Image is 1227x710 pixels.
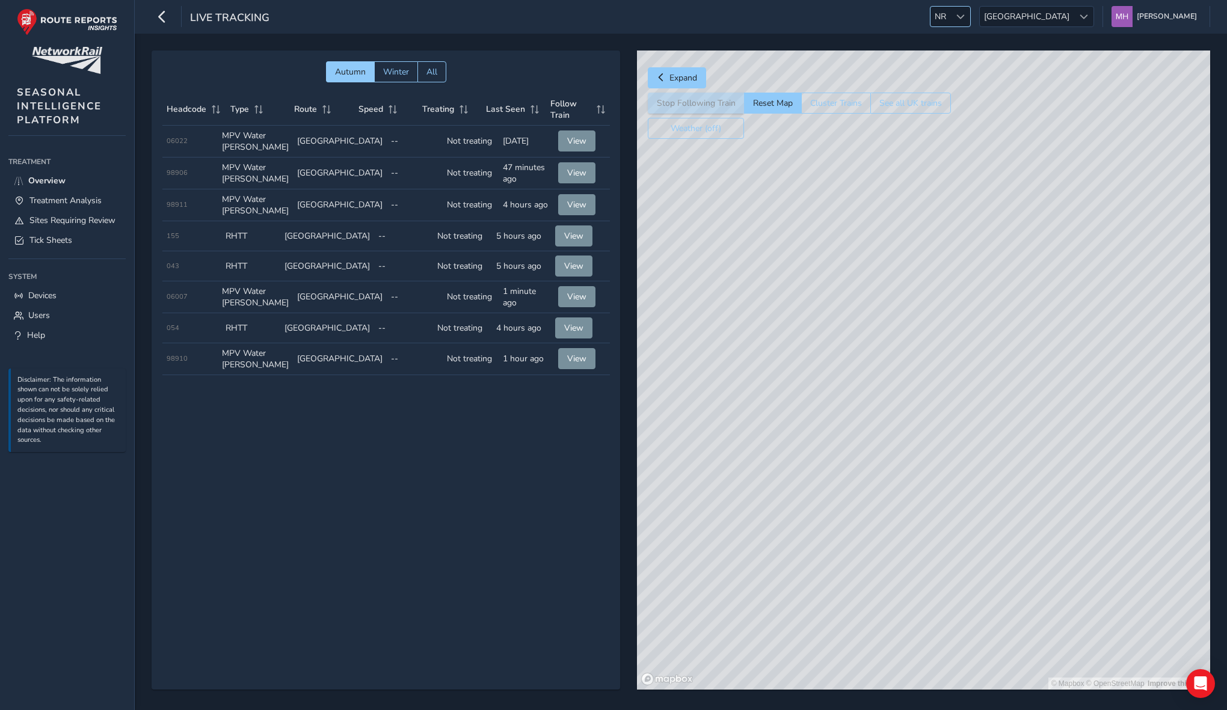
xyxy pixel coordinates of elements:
td: [GEOGRAPHIC_DATA] [293,281,387,313]
button: View [558,162,595,183]
span: Speed [358,103,383,115]
button: All [417,61,446,82]
span: [PERSON_NAME] [1137,6,1197,27]
a: Treatment Analysis [8,191,126,210]
span: 98906 [167,168,188,177]
span: Follow Train [550,98,592,121]
span: Route [294,103,317,115]
span: Devices [28,290,57,301]
p: Disclaimer: The information shown can not be solely relied upon for any safety-related decisions,... [17,375,120,446]
a: Users [8,305,126,325]
td: 1 hour ago [499,343,555,375]
td: -- [387,158,443,189]
td: 4 hours ago [492,313,551,343]
button: [PERSON_NAME] [1112,6,1201,27]
span: 98911 [167,200,188,209]
span: Overview [28,175,66,186]
span: View [567,135,586,147]
td: MPV Water [PERSON_NAME] [218,126,293,158]
td: RHTT [221,313,280,343]
span: 06007 [167,292,188,301]
span: View [564,260,583,272]
span: View [567,199,586,210]
button: Reset Map [744,93,801,114]
td: -- [387,189,443,221]
span: 06022 [167,136,188,145]
button: Weather (off) [648,118,744,139]
span: All [426,66,437,78]
td: Not treating [443,189,499,221]
span: Expand [669,72,697,84]
button: See all UK trains [870,93,951,114]
a: Sites Requiring Review [8,210,126,230]
span: Last Seen [486,103,525,115]
td: -- [387,343,443,375]
button: View [555,256,592,277]
td: [GEOGRAPHIC_DATA] [280,251,374,281]
td: 1 minute ago [499,281,555,313]
td: [GEOGRAPHIC_DATA] [293,158,387,189]
a: Devices [8,286,126,305]
div: System [8,268,126,286]
div: Open Intercom Messenger [1186,669,1215,698]
span: Help [27,329,45,341]
button: Cluster Trains [801,93,870,114]
span: View [564,230,583,242]
button: Winter [374,61,417,82]
td: [GEOGRAPHIC_DATA] [293,189,387,221]
td: 4 hours ago [499,189,555,221]
span: Tick Sheets [29,234,72,246]
button: View [555,317,592,338]
span: [GEOGRAPHIC_DATA] [980,7,1074,26]
button: View [558,286,595,307]
td: Not treating [433,251,492,281]
td: [GEOGRAPHIC_DATA] [280,221,374,251]
td: -- [374,221,433,251]
td: RHTT [221,251,280,281]
td: 5 hours ago [492,251,551,281]
td: MPV Water [PERSON_NAME] [218,343,293,375]
span: View [567,167,586,179]
button: View [555,225,592,246]
td: [GEOGRAPHIC_DATA] [293,126,387,158]
td: Not treating [443,343,499,375]
span: Headcode [167,103,206,115]
td: Not treating [443,281,499,313]
td: -- [387,281,443,313]
td: [DATE] [499,126,555,158]
button: Expand [648,67,706,88]
button: Autumn [326,61,374,82]
div: Treatment [8,153,126,171]
td: 47 minutes ago [499,158,555,189]
button: View [558,348,595,369]
img: diamond-layout [1112,6,1133,27]
td: MPV Water [PERSON_NAME] [218,281,293,313]
span: 043 [167,262,179,271]
span: View [567,291,586,302]
td: RHTT [221,221,280,251]
td: [GEOGRAPHIC_DATA] [293,343,387,375]
span: Sites Requiring Review [29,215,115,226]
td: Not treating [443,158,499,189]
td: Not treating [443,126,499,158]
button: View [558,194,595,215]
img: rr logo [17,8,117,35]
button: View [558,130,595,151]
span: View [564,322,583,334]
span: View [567,353,586,364]
td: MPV Water [PERSON_NAME] [218,158,293,189]
span: NR [930,7,950,26]
td: -- [387,126,443,158]
td: Not treating [433,221,492,251]
span: 054 [167,323,179,332]
td: -- [374,313,433,343]
a: Tick Sheets [8,230,126,250]
span: Live Tracking [190,10,269,27]
span: 155 [167,231,179,240]
span: Users [28,310,50,321]
span: Winter [383,66,409,78]
td: -- [374,251,433,281]
img: customer logo [32,47,102,74]
a: Overview [8,171,126,191]
td: [GEOGRAPHIC_DATA] [280,313,374,343]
